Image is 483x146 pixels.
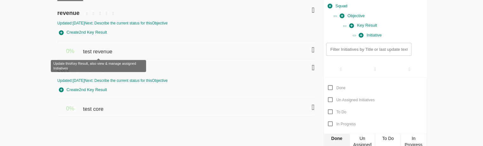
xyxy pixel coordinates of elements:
span: Squad [328,3,347,10]
span: test core [83,99,105,113]
button: Create2nd Key Result [57,28,109,37]
button: Objective [338,11,366,21]
span: Initiative [359,32,382,39]
span: To Do [336,110,346,114]
span: 0 % [66,105,74,112]
span: Create 2nd Key Result [59,29,107,36]
span: 0 % [66,48,74,54]
span: In Progress [336,122,356,126]
span: Done [336,86,345,90]
span: test revenue [83,42,114,56]
span: revenue [57,3,81,17]
span: Un Assigned Initiatives [336,98,375,102]
button: Create2nd Key Result [57,85,109,95]
button: Key Result [348,21,379,30]
div: Updated: [DATE] Next: Describe the current status for this Objective [57,21,315,26]
input: Filter Initiatives by Title or last update text [326,43,411,56]
button: Squad [326,1,349,11]
button: Initiative [357,30,383,40]
span: core [57,60,71,74]
span: Create 2nd Key Result [59,86,107,94]
span: Objective [340,12,365,20]
span: Key Result [349,22,377,29]
div: Updated: [DATE] Next: Describe the current status for this Objective [57,78,315,83]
